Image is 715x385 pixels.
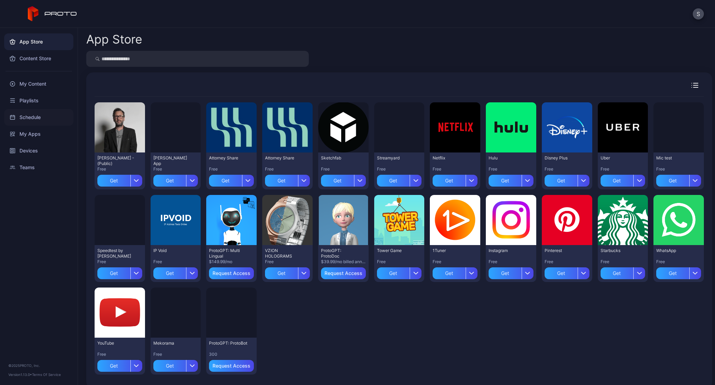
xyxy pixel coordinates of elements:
[321,248,359,259] div: ProtoGPT: ProtoDoc
[433,175,466,187] div: Get
[209,267,254,279] button: Request Access
[601,172,645,187] button: Get
[265,265,310,279] button: Get
[265,155,303,161] div: Attorney Share
[321,166,366,172] div: Free
[153,248,192,253] div: IP Void
[377,175,410,187] div: Get
[209,175,242,187] div: Get
[265,248,303,259] div: VZION HOLOGRAMS
[545,166,589,172] div: Free
[321,172,366,187] button: Get
[97,259,142,265] div: Free
[153,172,198,187] button: Get
[377,265,422,279] button: Get
[489,155,527,161] div: Hulu
[265,259,310,265] div: Free
[153,259,198,265] div: Free
[545,155,583,161] div: Disney Plus
[545,248,583,253] div: Pinterest
[97,340,136,346] div: YouTube
[489,265,533,279] button: Get
[209,166,254,172] div: Free
[265,267,298,279] div: Get
[545,259,589,265] div: Free
[545,175,578,187] div: Get
[324,270,362,276] div: Request Access
[265,166,310,172] div: Free
[4,50,73,67] a: Content Store
[97,166,142,172] div: Free
[4,92,73,109] a: Playlists
[377,248,415,253] div: Tower Game
[209,259,254,265] div: $149.99/mo
[489,175,522,187] div: Get
[153,352,198,357] div: Free
[153,360,186,372] div: Get
[97,357,142,372] button: Get
[97,155,136,166] div: David N Persona - (Public)
[97,172,142,187] button: Get
[209,360,254,372] button: Request Access
[545,265,589,279] button: Get
[153,265,198,279] button: Get
[265,172,310,187] button: Get
[433,166,477,172] div: Free
[8,372,32,377] span: Version 1.13.0 •
[489,248,527,253] div: Instagram
[265,175,298,187] div: Get
[693,8,704,19] button: S
[656,248,694,253] div: WhatsApp
[377,267,410,279] div: Get
[97,248,136,259] div: Speedtest by Ookla
[601,259,645,265] div: Free
[4,109,73,126] a: Schedule
[209,352,254,357] div: 300
[489,259,533,265] div: Free
[321,259,366,265] div: $39.99/mo billed annually
[209,172,254,187] button: Get
[656,175,689,187] div: Get
[601,166,645,172] div: Free
[489,172,533,187] button: Get
[212,270,250,276] div: Request Access
[433,259,477,265] div: Free
[4,76,73,92] a: My Content
[153,357,198,372] button: Get
[656,267,689,279] div: Get
[601,248,639,253] div: Starbucks
[209,248,247,259] div: ProtoGPT: Multi Lingual
[97,175,130,187] div: Get
[489,166,533,172] div: Free
[656,265,701,279] button: Get
[153,166,198,172] div: Free
[433,248,471,253] div: 1Tuner
[209,340,247,346] div: ProtoGPT: ProtoBot
[656,172,701,187] button: Get
[321,267,366,279] button: Request Access
[321,175,354,187] div: Get
[601,267,634,279] div: Get
[489,267,522,279] div: Get
[433,265,477,279] button: Get
[153,267,186,279] div: Get
[4,142,73,159] a: Devices
[4,126,73,142] a: My Apps
[321,155,359,161] div: Sketchfab
[97,360,130,372] div: Get
[86,33,142,45] div: App Store
[4,33,73,50] a: App Store
[212,363,250,369] div: Request Access
[601,155,639,161] div: Uber
[377,172,422,187] button: Get
[656,259,701,265] div: Free
[433,267,466,279] div: Get
[377,259,422,265] div: Free
[601,175,634,187] div: Get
